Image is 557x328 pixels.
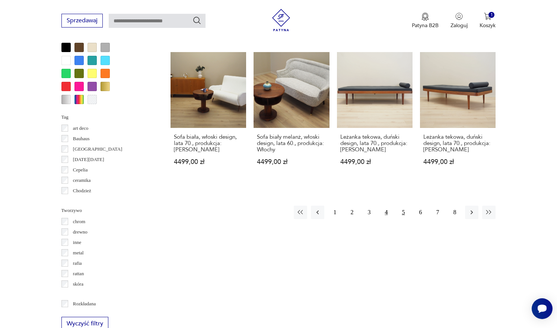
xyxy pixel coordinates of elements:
p: Zaloguj [451,22,468,29]
p: ceramika [73,176,91,184]
button: Zaloguj [451,13,468,29]
p: Tag [61,113,153,121]
img: Ikonka użytkownika [455,13,463,20]
p: [GEOGRAPHIC_DATA] [73,145,122,153]
p: [DATE][DATE] [73,155,104,164]
h3: Leżanka tekowa, duński design, lata 70., produkcja: [PERSON_NAME] [423,134,492,153]
iframe: Smartsupp widget button [532,298,553,319]
div: 1 [488,12,495,18]
p: Chodzież [73,187,91,195]
p: Koszyk [480,22,496,29]
p: Tworzywo [61,206,153,215]
p: 4499,00 zł [257,159,326,165]
p: art deco [73,124,89,132]
p: rafia [73,259,82,267]
img: Ikona koszyka [484,13,491,20]
p: 4499,00 zł [423,159,492,165]
p: 4499,00 zł [340,159,409,165]
button: 1 [328,206,341,219]
p: inne [73,238,81,247]
a: Ikona medaluPatyna B2B [412,13,439,29]
p: Ćmielów [73,197,91,205]
p: Patyna B2B [412,22,439,29]
img: Patyna - sklep z meblami i dekoracjami vintage [270,9,292,31]
img: Ikona medalu [421,13,429,21]
p: Bauhaus [73,135,90,143]
p: skóra [73,280,83,288]
a: Sofa biały melanż, włoski design, lata 60., produkcja: WłochySofa biały melanż, włoski design, la... [254,52,329,179]
p: tkanina [73,290,87,299]
button: 6 [414,206,427,219]
a: Leżanka tekowa, duński design, lata 70., produkcja: DaniaLeżanka tekowa, duński design, lata 70.,... [337,52,413,179]
button: 3 [362,206,376,219]
p: Rozkładana [73,300,96,308]
button: Patyna B2B [412,13,439,29]
h3: Sofa biały melanż, włoski design, lata 60., produkcja: Włochy [257,134,326,153]
button: Sprzedawaj [61,14,103,28]
p: rattan [73,270,84,278]
h3: Leżanka tekowa, duński design, lata 70., produkcja: [PERSON_NAME] [340,134,409,153]
p: Cepelia [73,166,88,174]
button: 8 [448,206,461,219]
button: 5 [397,206,410,219]
button: 4 [379,206,393,219]
p: metal [73,249,84,257]
button: Szukaj [192,16,201,25]
a: Leżanka tekowa, duński design, lata 70., produkcja: DaniaLeżanka tekowa, duński design, lata 70.,... [420,52,496,179]
h3: Sofa biała, włoski design, lata 70., produkcja: [PERSON_NAME] [174,134,243,153]
button: 7 [431,206,444,219]
a: Sprzedawaj [61,19,103,24]
p: drewno [73,228,87,236]
button: 2 [345,206,359,219]
p: chrom [73,218,85,226]
button: 1Koszyk [480,13,496,29]
a: Sofa biała, włoski design, lata 70., produkcja: WłochySofa biała, włoski design, lata 70., produk... [171,52,246,179]
p: 4499,00 zł [174,159,243,165]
